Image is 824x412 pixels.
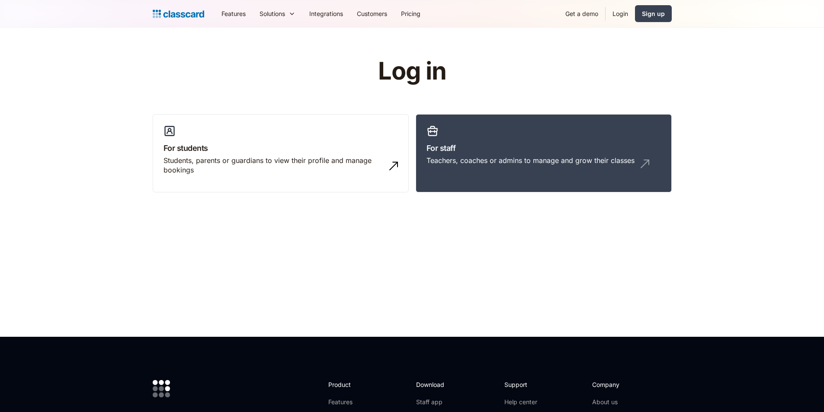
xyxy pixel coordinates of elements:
a: Customers [350,4,394,23]
a: For staffTeachers, coaches or admins to manage and grow their classes [416,114,672,193]
a: Features [328,398,375,406]
div: Students, parents or guardians to view their profile and manage bookings [164,156,381,175]
a: For studentsStudents, parents or guardians to view their profile and manage bookings [153,114,409,193]
h3: For students [164,142,398,154]
div: Solutions [253,4,302,23]
a: Pricing [394,4,427,23]
a: Integrations [302,4,350,23]
a: Help center [504,398,539,406]
a: Features [215,4,253,23]
div: Teachers, coaches or admins to manage and grow their classes [426,156,635,165]
h2: Support [504,380,539,389]
h2: Company [592,380,650,389]
a: About us [592,398,650,406]
h3: For staff [426,142,661,154]
h1: Log in [275,58,549,85]
a: home [153,8,204,20]
div: Solutions [260,9,285,18]
h2: Download [416,380,452,389]
a: Get a demo [558,4,605,23]
a: Staff app [416,398,452,406]
div: Sign up [642,9,665,18]
a: Login [606,4,635,23]
a: Sign up [635,5,672,22]
h2: Product [328,380,375,389]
